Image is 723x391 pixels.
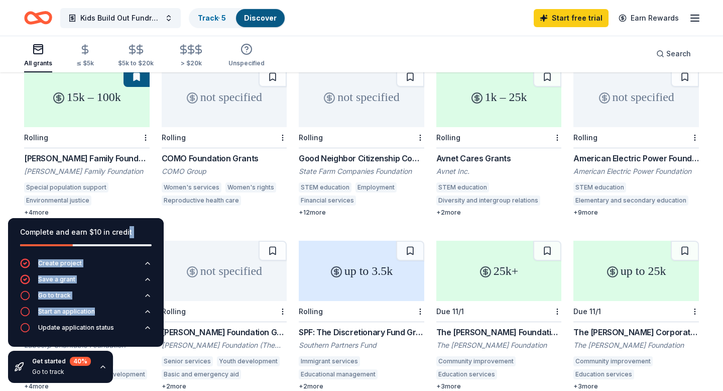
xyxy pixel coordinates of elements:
div: not specified [573,67,699,127]
div: [PERSON_NAME] Foundation Grant [162,326,287,338]
div: All grants [24,59,52,67]
button: $5k to $20k [118,40,154,72]
div: Rolling [299,307,323,316]
button: Search [648,44,699,64]
div: + 3 more [436,382,562,390]
div: + 4 more [24,209,150,217]
div: Rolling [573,133,597,142]
div: up to 25k [573,241,699,301]
a: not specifiedRolling[PERSON_NAME] Foundation Grant[PERSON_NAME] Foundation (The [PERSON_NAME] Fou... [162,241,287,390]
a: not specifiedRollingGood Neighbor Citizenship Company GrantsState Farm Companies FoundationSTEM e... [299,67,424,217]
div: Employment [355,182,397,192]
span: Search [666,48,691,60]
a: Home [24,6,52,30]
button: Start an application [20,307,152,323]
div: 25k+ [436,241,562,301]
div: Create project [38,259,82,267]
div: STEM education [299,182,351,192]
div: American Electric Power Foundation Grants [573,152,699,164]
div: Community improvement [436,356,516,366]
div: State Farm Companies Foundation [299,166,424,176]
a: up to 25kDue 11/1The [PERSON_NAME] Corporation GrantThe [PERSON_NAME] FoundationCommunity improve... [573,241,699,390]
div: Start an application [38,308,95,316]
button: Unspecified [228,39,265,72]
a: 25k+Due 11/1The [PERSON_NAME] Foundation GrantThe [PERSON_NAME] FoundationCommunity improvementEd... [436,241,562,390]
div: Rolling [299,133,323,142]
div: Avnet Cares Grants [436,152,562,164]
div: Update application status [38,324,114,332]
div: + 3 more [573,382,699,390]
button: Save a grant [20,274,152,290]
div: Rolling [436,133,460,142]
div: STEM education [436,182,489,192]
button: Update application status [20,323,152,339]
div: up to 3.5k [299,241,424,301]
button: ≤ $5k [76,40,94,72]
div: [PERSON_NAME] Family Foundation Grants [24,152,150,164]
div: Southern Partners Fund [299,340,424,350]
div: Women's services [162,182,221,192]
div: The [PERSON_NAME] Corporation Grant [573,326,699,338]
div: The [PERSON_NAME] Foundation [436,340,562,350]
a: Earn Rewards [613,9,685,27]
div: 40 % [70,357,91,366]
div: Good Neighbor Citizenship Company Grants [299,152,424,164]
div: + 2 more [299,382,424,390]
div: Financial services [299,195,356,206]
a: 15k – 100kRolling[PERSON_NAME] Family Foundation Grants[PERSON_NAME] Family FoundationSpecial pop... [24,67,150,217]
div: Education services [436,369,497,379]
button: > $20k [178,40,204,72]
div: Diversity and intergroup relations [436,195,540,206]
button: Track· 5Discover [189,8,286,28]
div: American Electric Power Foundation [573,166,699,176]
div: Educational management [299,369,378,379]
div: Rolling [162,307,186,316]
div: Rolling [24,133,48,142]
div: Get started [32,357,91,366]
div: Avnet Inc. [436,166,562,176]
div: Education services [573,369,634,379]
div: COMO Foundation Grants [162,152,287,164]
div: Arts and culture [501,369,552,379]
div: not specified [162,241,287,301]
div: $5k to $20k [118,59,154,67]
div: [PERSON_NAME] Foundation (The [PERSON_NAME] Foundation) [162,340,287,350]
div: not specified [299,67,424,127]
a: Track· 5 [198,14,226,22]
div: STEM education [573,182,626,192]
button: Kids Build Out Fundraiser [60,8,181,28]
div: Reproductive health care [162,195,241,206]
div: Arts and culture [638,369,689,379]
div: Special population support [24,182,108,192]
div: Go to track [32,368,91,376]
div: Rolling [162,133,186,142]
div: ≤ $5k [76,59,94,67]
div: Youth development [217,356,280,366]
a: Start free trial [534,9,609,27]
div: + 9 more [573,209,699,217]
div: Elementary and secondary education [573,195,688,206]
div: Immigrant services [299,356,360,366]
div: Due 11/1 [573,307,601,316]
div: Senior services [162,356,213,366]
div: Go to track [38,291,71,300]
a: not specifiedRollingCOMO Foundation GrantsCOMO GroupWomen's servicesWomen's rightsReproductive he... [162,67,287,209]
div: + 2 more [436,209,562,217]
div: SPF: The Discretionary Fund Grant [299,326,424,338]
div: Basic and emergency aid [162,369,241,379]
div: + 2 more [162,382,287,390]
div: The [PERSON_NAME] Foundation [573,340,699,350]
a: up to 3.5kRollingSPF: The Discretionary Fund GrantSouthern Partners FundImmigrant servicesEducati... [299,241,424,390]
div: > $20k [178,59,204,67]
div: Save a grant [38,275,75,283]
div: Unspecified [228,59,265,67]
div: Environmental justice [24,195,91,206]
div: Women's rights [225,182,276,192]
a: not specifiedRollingAmerican Electric Power Foundation GrantsAmerican Electric Power FoundationST... [573,67,699,217]
span: Kids Build Out Fundraiser [80,12,161,24]
a: 1k – 25kRollingAvnet Cares GrantsAvnet Inc.STEM educationDiversity and intergroup relations+2more [436,67,562,217]
div: Community improvement [573,356,653,366]
div: 1k – 25k [436,67,562,127]
div: COMO Group [162,166,287,176]
div: + 12 more [299,209,424,217]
